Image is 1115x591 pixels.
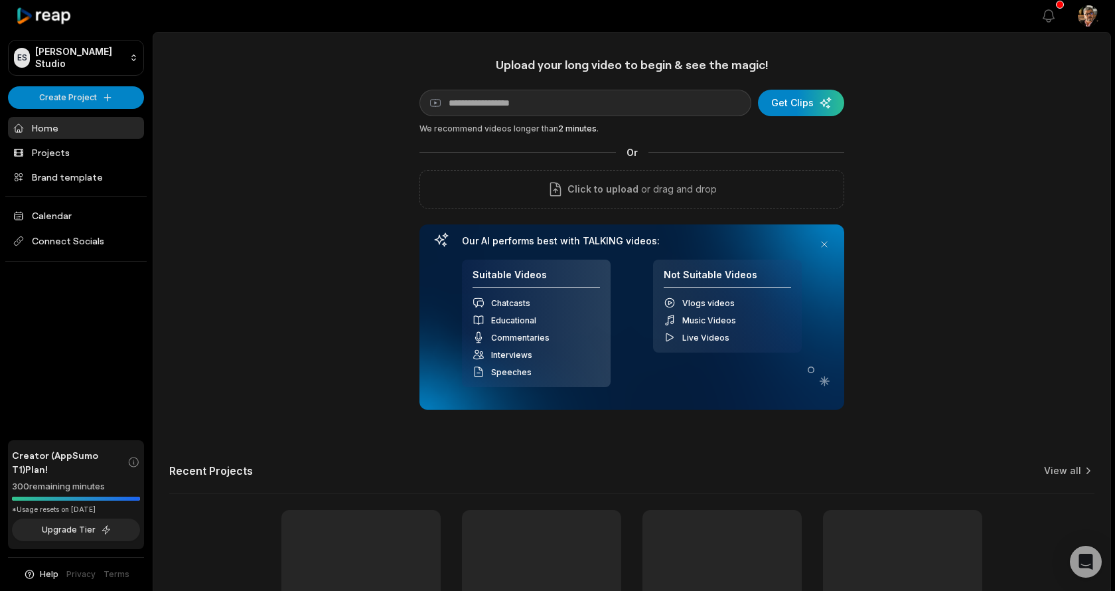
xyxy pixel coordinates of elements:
a: Projects [8,141,144,163]
p: [PERSON_NAME] Studio [35,46,124,70]
button: Get Clips [758,90,844,116]
span: Speeches [491,367,532,377]
div: Open Intercom Messenger [1070,546,1102,578]
a: View all [1044,464,1081,477]
span: Click to upload [567,181,638,197]
span: Help [40,568,58,580]
p: or drag and drop [638,181,717,197]
div: We recommend videos longer than . [419,123,844,135]
a: Privacy [66,568,96,580]
span: Interviews [491,350,532,360]
a: Calendar [8,205,144,226]
button: Help [23,568,58,580]
span: Live Videos [682,333,729,343]
div: ES [14,48,30,68]
a: Brand template [8,166,144,188]
h3: Our AI performs best with TALKING videos: [462,235,802,247]
a: Home [8,117,144,139]
span: Or [616,145,648,159]
span: Music Videos [682,315,736,325]
h2: Recent Projects [169,464,253,477]
span: Chatcasts [491,298,530,308]
button: Upgrade Tier [12,519,140,541]
div: 300 remaining minutes [12,480,140,493]
span: Commentaries [491,333,550,343]
span: 2 minutes [558,124,597,133]
h4: Suitable Videos [473,269,600,288]
h4: Not Suitable Videos [664,269,791,288]
span: Connect Socials [8,229,144,253]
span: Creator (AppSumo T1) Plan! [12,448,127,476]
span: Vlogs videos [682,298,735,308]
h1: Upload your long video to begin & see the magic! [419,57,844,72]
div: *Usage resets on [DATE] [12,505,140,515]
a: Terms [104,568,129,580]
span: Educational [491,315,536,325]
button: Create Project [8,86,144,109]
